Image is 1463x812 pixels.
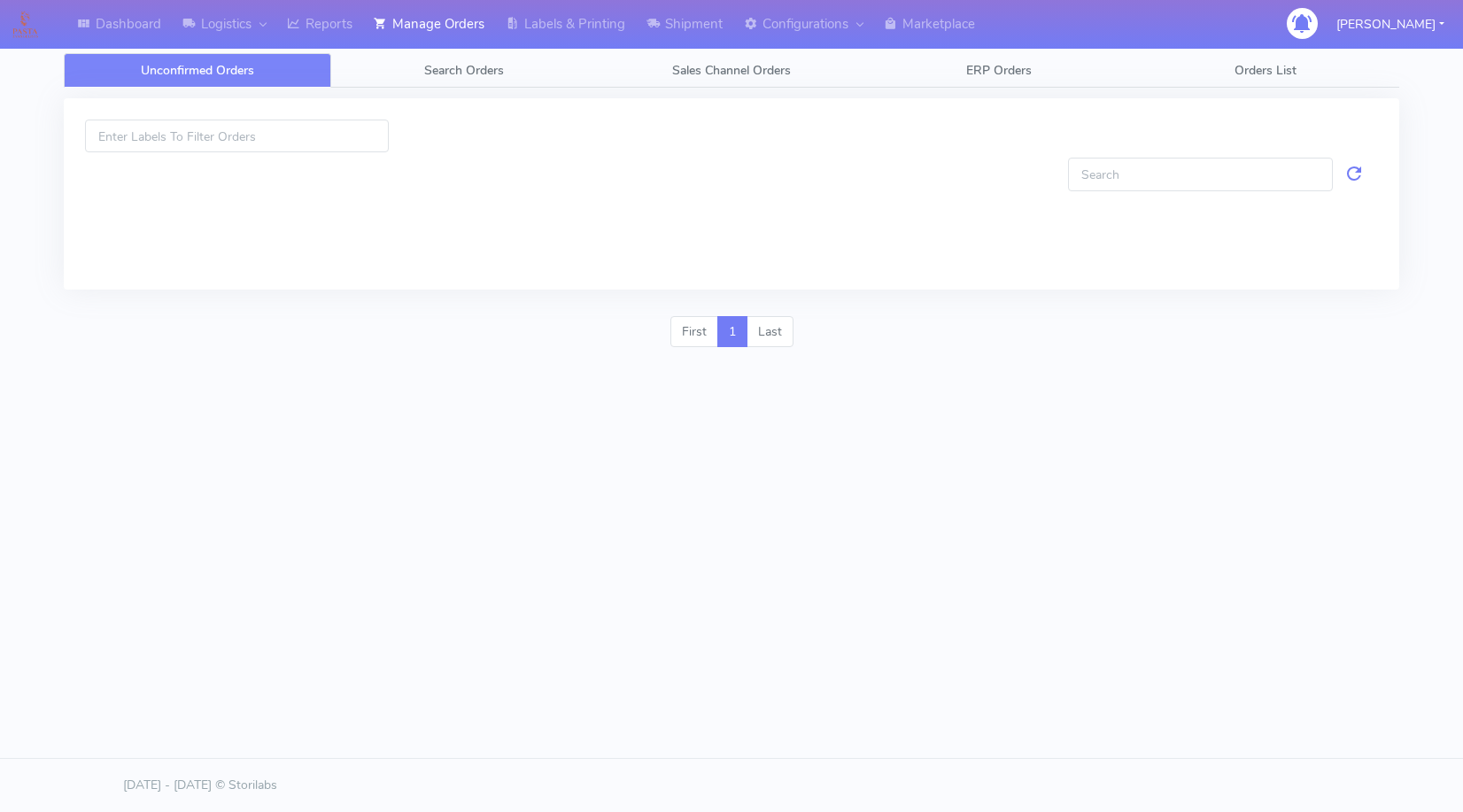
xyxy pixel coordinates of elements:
span: ERP Orders [966,62,1032,79]
ul: Tabs [64,53,1399,88]
input: Search [1068,158,1333,190]
a: 1 [717,316,747,348]
input: Enter Labels To Filter Orders [85,120,389,152]
span: Search Orders [424,62,504,79]
span: Orders List [1235,62,1297,79]
span: Sales Channel Orders [672,62,791,79]
span: Unconfirmed Orders [141,62,254,79]
button: [PERSON_NAME] [1323,6,1458,43]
